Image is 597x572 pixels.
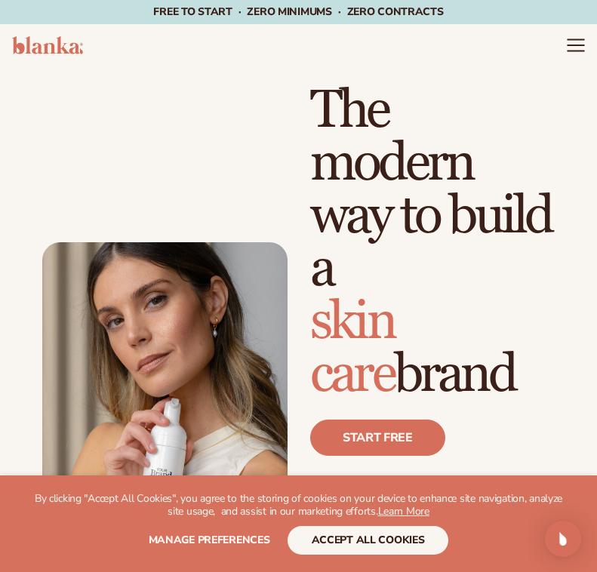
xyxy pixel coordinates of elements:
[310,85,555,401] h1: The modern way to build a brand
[545,521,581,557] div: Open Intercom Messenger
[288,526,449,555] button: accept all cookies
[42,242,288,552] img: Female holding tanning mousse.
[12,36,83,54] img: logo
[378,504,429,518] a: Learn More
[153,5,443,19] span: Free to start · ZERO minimums · ZERO contracts
[567,36,585,54] summary: Menu
[30,493,567,518] p: By clicking "Accept All Cookies", you agree to the storing of cookies on your device to enhance s...
[149,533,270,547] span: Manage preferences
[149,526,270,555] button: Manage preferences
[310,290,394,407] span: skin care
[310,420,445,456] a: Start free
